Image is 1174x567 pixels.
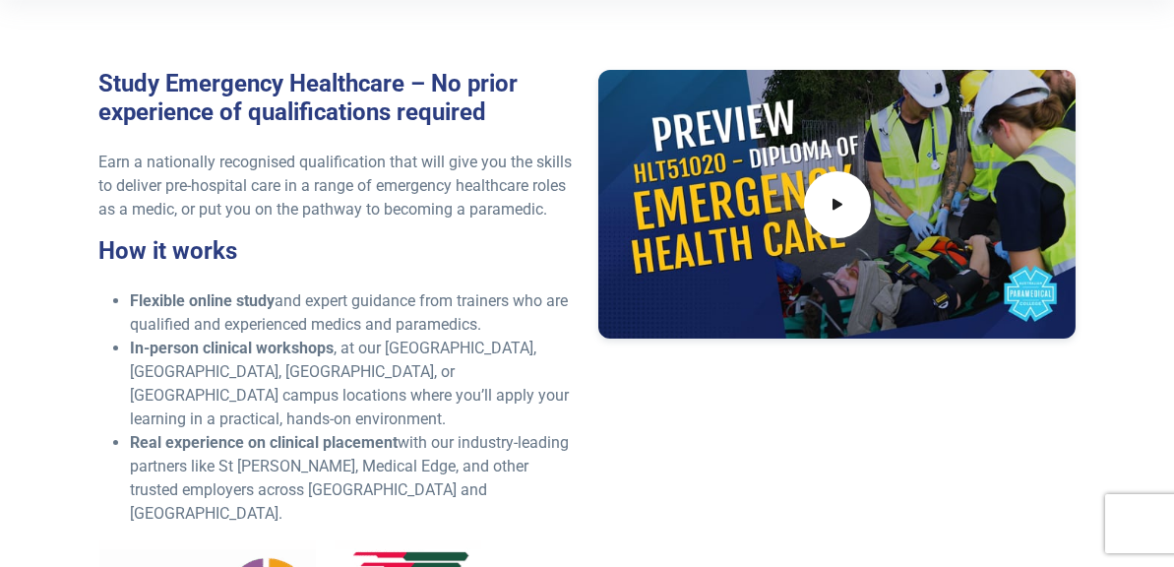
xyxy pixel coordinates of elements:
h3: Study Emergency Healthcare – No prior experience of qualifications required [98,70,576,127]
strong: Real experience on clinical placement [130,433,398,452]
li: with our industry-leading partners like St [PERSON_NAME], Medical Edge, and other trusted employe... [130,431,576,526]
strong: In-person clinical workshops [130,339,334,357]
li: , at our [GEOGRAPHIC_DATA], [GEOGRAPHIC_DATA], [GEOGRAPHIC_DATA], or [GEOGRAPHIC_DATA] campus loc... [130,337,576,431]
p: Earn a nationally recognised qualification that will give you the skills to deliver pre-hospital ... [98,151,576,221]
li: and expert guidance from trainers who are qualified and experienced medics and paramedics. [130,289,576,337]
h3: How it works [98,237,576,266]
strong: Flexible online study [130,291,275,310]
